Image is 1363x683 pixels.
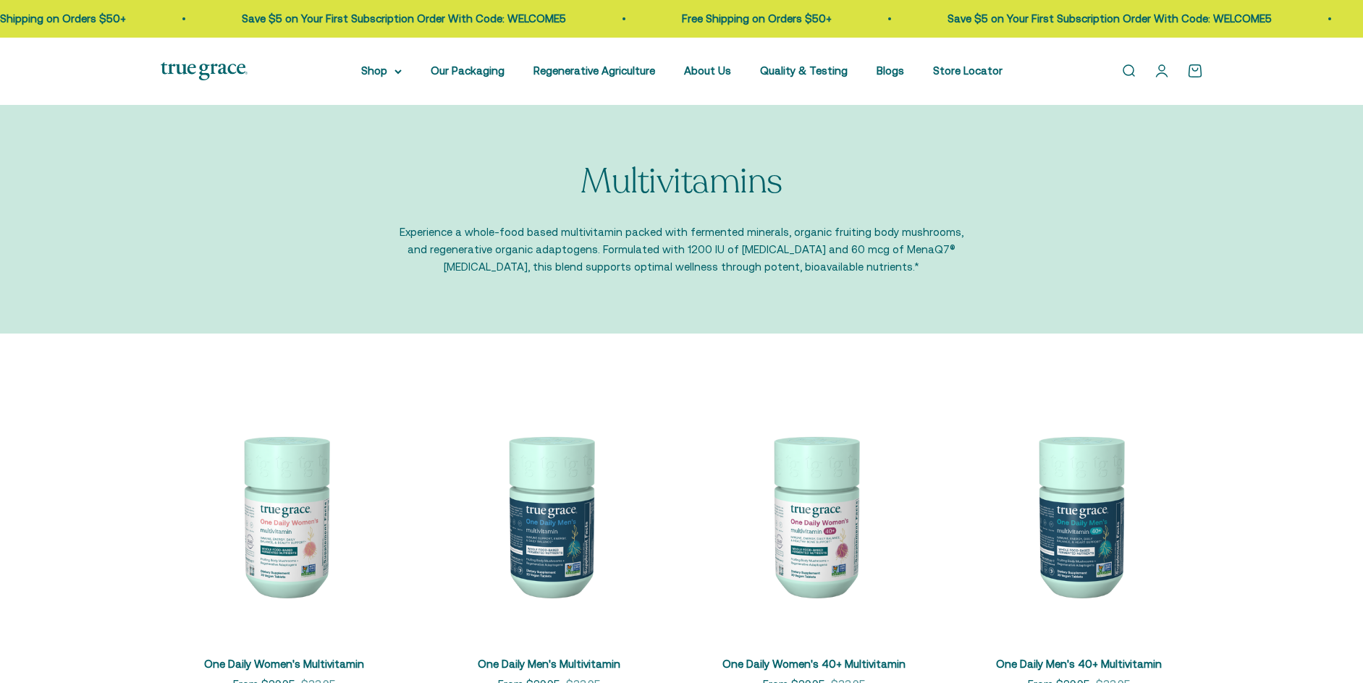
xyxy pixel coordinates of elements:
[361,62,402,80] summary: Shop
[581,163,782,201] p: Multivitamins
[658,12,808,25] a: Free Shipping on Orders $50+
[161,391,408,639] img: We select ingredients that play a concrete role in true health, and we include them at effective ...
[877,64,904,77] a: Blogs
[955,391,1203,639] img: One Daily Men's 40+ Multivitamin
[426,391,673,639] img: One Daily Men's Multivitamin
[533,64,655,77] a: Regenerative Agriculture
[478,658,620,670] a: One Daily Men's Multivitamin
[684,64,731,77] a: About Us
[996,658,1162,670] a: One Daily Men's 40+ Multivitamin
[691,391,938,639] img: Daily Multivitamin for Immune Support, Energy, Daily Balance, and Healthy Bone Support* Vitamin A...
[218,10,542,27] p: Save $5 on Your First Subscription Order With Code: WELCOME5
[722,658,906,670] a: One Daily Women's 40+ Multivitamin
[933,64,1003,77] a: Store Locator
[431,64,505,77] a: Our Packaging
[400,224,964,276] p: Experience a whole-food based multivitamin packed with fermented minerals, organic fruiting body ...
[760,64,848,77] a: Quality & Testing
[924,10,1248,27] p: Save $5 on Your First Subscription Order With Code: WELCOME5
[204,658,364,670] a: One Daily Women's Multivitamin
